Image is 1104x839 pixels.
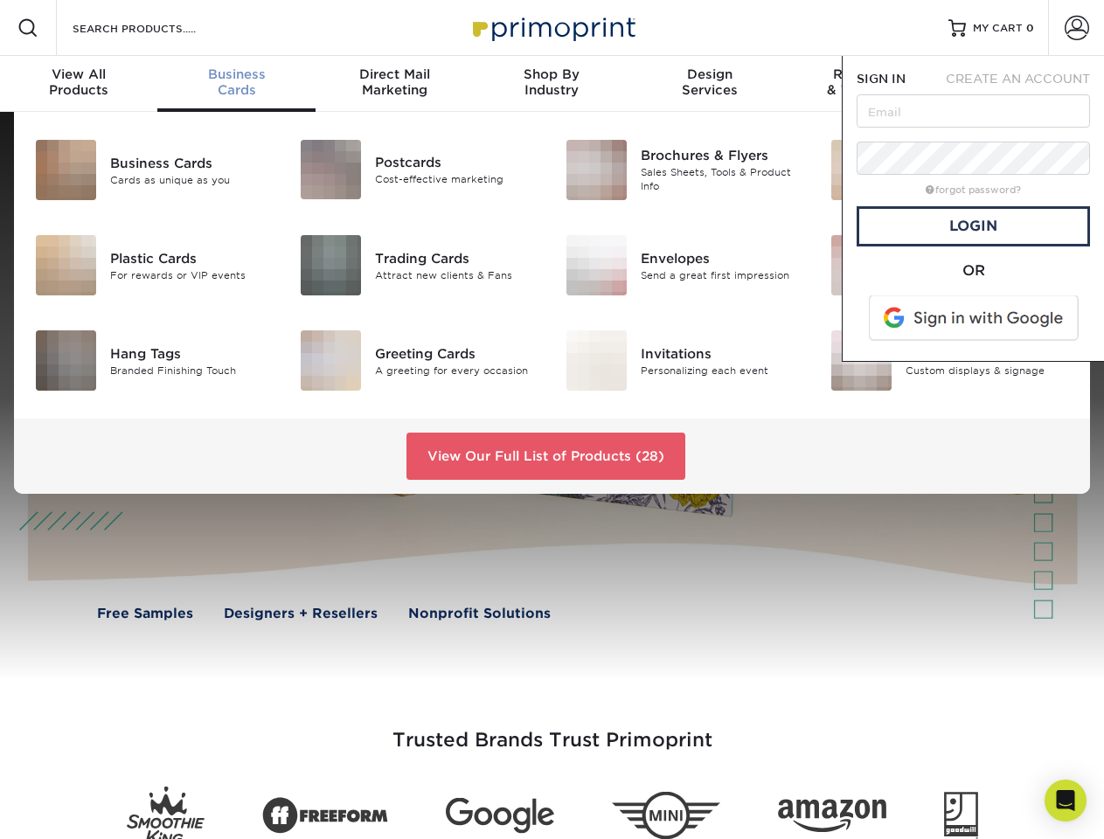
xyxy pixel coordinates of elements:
[857,94,1090,128] input: Email
[946,72,1090,86] span: CREATE AN ACCOUNT
[944,792,978,839] img: Goodwill
[1026,22,1034,34] span: 0
[788,66,946,98] div: & Templates
[71,17,241,38] input: SEARCH PRODUCTS.....
[926,184,1021,196] a: forgot password?
[316,66,473,98] div: Marketing
[157,66,315,82] span: Business
[316,66,473,82] span: Direct Mail
[631,66,788,98] div: Services
[473,66,630,82] span: Shop By
[857,72,906,86] span: SIGN IN
[316,56,473,112] a: Direct MailMarketing
[473,66,630,98] div: Industry
[41,687,1064,773] h3: Trusted Brands Trust Primoprint
[473,56,630,112] a: Shop ByIndustry
[857,260,1090,281] div: OR
[857,206,1090,246] a: Login
[778,800,886,833] img: Amazon
[465,9,640,46] img: Primoprint
[157,56,315,112] a: BusinessCards
[4,786,149,833] iframe: Google Customer Reviews
[446,798,554,834] img: Google
[973,21,1023,36] span: MY CART
[788,56,946,112] a: Resources& Templates
[788,66,946,82] span: Resources
[631,66,788,82] span: Design
[1045,780,1087,822] div: Open Intercom Messenger
[406,433,685,480] a: View Our Full List of Products (28)
[157,66,315,98] div: Cards
[631,56,788,112] a: DesignServices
